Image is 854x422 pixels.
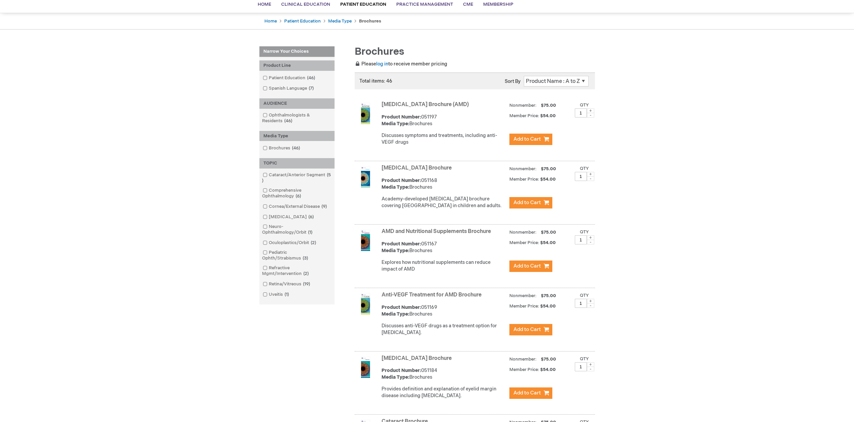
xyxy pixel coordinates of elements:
a: Uveitis1 [261,291,292,298]
span: 46 [283,118,294,124]
strong: Nonmember: [509,228,537,237]
span: CME [463,2,473,7]
a: Brochures46 [261,145,303,151]
span: Add to Cart [513,326,541,333]
p: Discusses symptoms and treatments, including anti-VEGF drugs [382,132,506,146]
div: Media Type [259,131,335,141]
strong: Member Price: [509,303,539,309]
span: 9 [320,204,329,209]
strong: Media Type: [382,184,409,190]
strong: Product Number: [382,304,421,310]
a: [MEDICAL_DATA] Brochure [382,165,452,171]
span: Brochures [355,46,404,58]
strong: Nonmember: [509,165,537,173]
img: Amblyopia Brochure [355,166,376,188]
button: Add to Cart [509,197,552,208]
strong: Media Type: [382,248,409,253]
a: Pediatric Ophth/Strabismus3 [261,249,333,262]
label: Qty [580,229,589,235]
button: Add to Cart [509,324,552,335]
span: Patient Education [340,2,386,7]
span: 19 [301,281,312,287]
span: 7 [307,86,315,91]
div: 051197 Brochures [382,114,506,127]
span: $75.00 [540,293,557,298]
span: 5 [262,172,331,183]
a: Patient Education46 [261,75,318,81]
a: Comprehensive Ophthalmology6 [261,187,333,199]
span: 2 [309,240,318,245]
strong: Brochures [359,18,381,24]
a: AMD and Nutritional Supplements Brochure [382,228,491,235]
label: Qty [580,166,589,171]
input: Qty [575,172,587,181]
span: $75.00 [540,103,557,108]
strong: Product Number: [382,114,421,120]
strong: Media Type: [382,121,409,127]
input: Qty [575,235,587,244]
div: Product Line [259,60,335,71]
span: $75.00 [540,166,557,172]
span: 6 [307,214,315,220]
input: Qty [575,108,587,118]
a: Refractive Mgmt/Intervention2 [261,265,333,277]
div: 051168 Brochures [382,177,506,191]
span: Practice Management [396,2,453,7]
div: Provides definition and explanation of eyelid margin disease including [MEDICAL_DATA]. [382,386,506,399]
span: 1 [306,230,314,235]
div: AUDIENCE [259,98,335,109]
label: Qty [580,356,589,362]
span: $54.00 [540,303,557,309]
p: Academy-developed [MEDICAL_DATA] brochure covering [GEOGRAPHIC_DATA] in children and adults. [382,196,506,209]
label: Qty [580,102,589,108]
img: Age-Related Macular Degeneration Brochure (AMD) [355,103,376,124]
span: $54.00 [540,177,557,182]
span: $75.00 [540,357,557,362]
a: [MEDICAL_DATA]6 [261,214,316,220]
span: Add to Cart [513,263,541,269]
span: Add to Cart [513,136,541,142]
a: [MEDICAL_DATA] Brochure (AMD) [382,101,469,108]
strong: Nonmember: [509,355,537,364]
img: Blepharitis Brochure [355,357,376,378]
input: Qty [575,362,587,371]
strong: Narrow Your Choices [259,46,335,57]
span: 46 [290,145,302,151]
a: Cornea/External Disease9 [261,203,330,210]
span: Clinical Education [281,2,330,7]
strong: Member Price: [509,240,539,245]
a: Patient Education [284,18,321,24]
button: Add to Cart [509,134,552,145]
input: Qty [575,299,587,308]
span: Membership [483,2,513,7]
a: Media Type [328,18,352,24]
span: Add to Cart [513,390,541,396]
p: Explores how nutritional supplements can reduce impact of AMD [382,259,506,273]
strong: Product Number: [382,178,421,183]
span: Add to Cart [513,199,541,206]
button: Add to Cart [509,387,552,399]
span: $75.00 [540,230,557,235]
a: Retina/Vitreous19 [261,281,313,287]
button: Add to Cart [509,261,552,272]
div: 051167 Brochures [382,241,506,254]
strong: Member Price: [509,113,539,119]
strong: Member Price: [509,177,539,182]
label: Sort By [505,79,520,84]
label: Qty [580,293,589,298]
div: 051169 Brochures [382,304,506,318]
strong: Media Type: [382,374,409,380]
span: Please to receive member pricing [355,61,447,67]
strong: Media Type: [382,311,409,317]
a: log in [376,61,388,67]
strong: Member Price: [509,367,539,372]
span: Total items: 46 [359,78,392,84]
div: TOPIC [259,158,335,169]
a: Ophthalmologists & Residents46 [261,112,333,124]
strong: Product Number: [382,241,421,247]
span: Home [258,2,271,7]
strong: Nonmember: [509,292,537,300]
strong: Product Number: [382,368,421,373]
span: 6 [294,193,303,199]
span: 2 [302,271,310,276]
